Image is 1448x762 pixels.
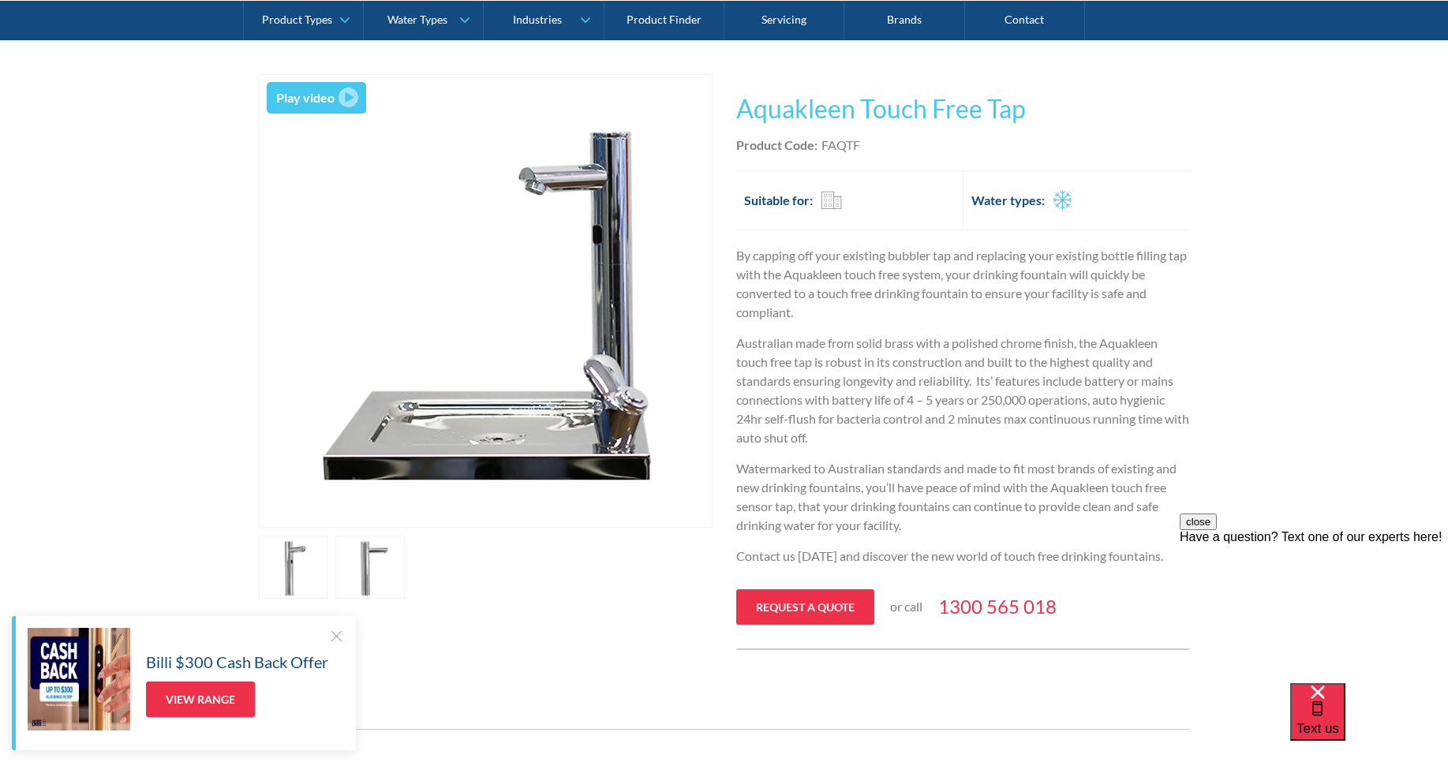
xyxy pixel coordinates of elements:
[262,13,332,26] div: Product Types
[736,246,1190,322] p: By capping off your existing bubbler tap and replacing your existing bottle filling tap with the ...
[260,75,712,527] img: Aquakleen Touch Free Tap
[736,90,1190,128] h1: Aquakleen Touch Free Tap
[335,536,405,599] a: open lightbox
[259,536,328,599] a: open lightbox
[971,191,1045,210] h2: Water types:
[736,137,818,152] strong: Product Code:
[387,13,447,26] div: Water Types
[736,589,874,625] a: Request a quote
[1180,514,1448,703] iframe: podium webchat widget prompt
[938,592,1057,621] a: 1300 565 018
[28,628,130,730] img: Billi $300 Cash Back Offer
[736,334,1190,447] p: Australian made from solid brass with a polished chrome finish, the Aquakleen touch free tap is r...
[890,597,922,616] p: or call
[736,459,1190,535] p: Watermarked to Australian standards and made to fit most brands of existing and new drinking foun...
[146,650,328,674] h5: Billi $300 Cash Back Offer
[513,13,562,26] div: Industries
[736,547,1190,566] p: Contact us [DATE] and discover the new world of touch free drinking fountains.
[1290,683,1448,762] iframe: podium webchat widget bubble
[259,74,713,528] a: open lightbox
[821,136,860,155] div: FAQTF
[146,682,255,717] a: View Range
[276,88,335,107] div: Play video
[267,82,367,114] a: open lightbox
[744,191,813,210] h2: Suitable for:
